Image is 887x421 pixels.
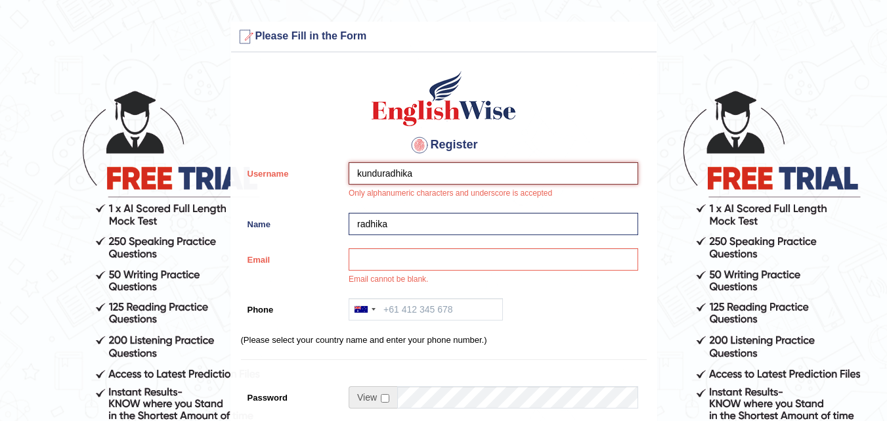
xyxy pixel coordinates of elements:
[241,162,343,180] label: Username
[234,26,653,47] h3: Please Fill in the Form
[241,248,343,266] label: Email
[241,334,647,346] p: (Please select your country name and enter your phone number.)
[241,135,647,156] h4: Register
[381,394,389,403] input: Show/Hide Password
[241,298,343,316] label: Phone
[369,69,519,128] img: Logo of English Wise create a new account for intelligent practice with AI
[349,299,379,320] div: Australia: +61
[241,386,343,404] label: Password
[241,213,343,231] label: Name
[349,298,503,321] input: +61 412 345 678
